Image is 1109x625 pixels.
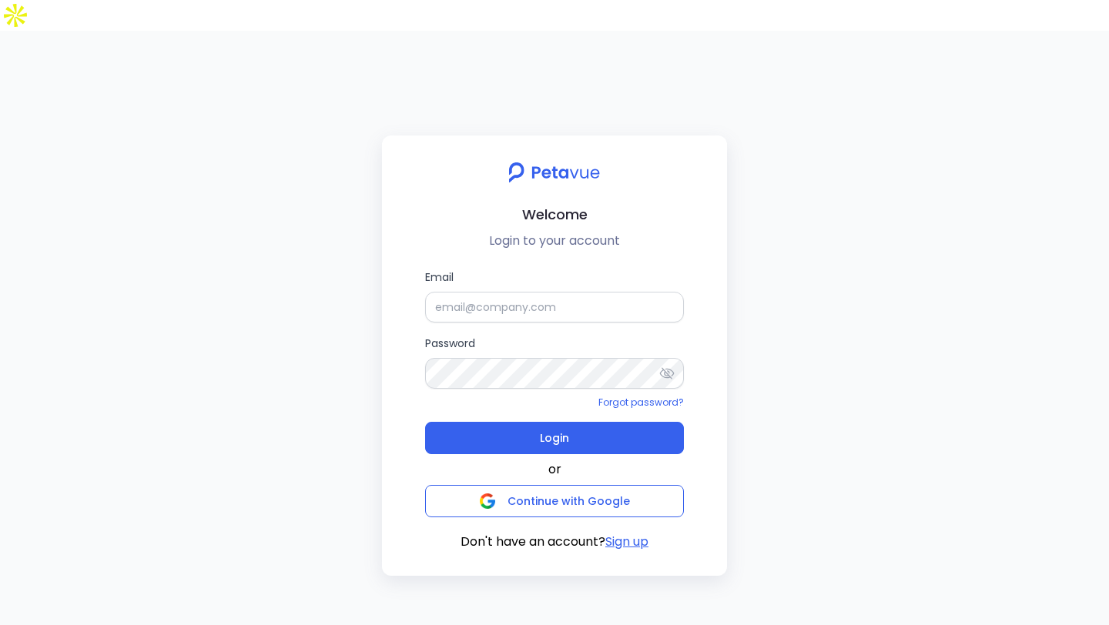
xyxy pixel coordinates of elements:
a: Forgot password? [598,396,684,409]
label: Password [425,335,684,389]
span: Continue with Google [508,493,630,509]
button: Login [425,422,684,454]
span: Don't have an account? [461,533,605,551]
p: Login to your account [394,232,715,250]
label: Email [425,269,684,323]
img: petavue logo [498,154,610,191]
button: Sign up [605,533,648,551]
input: Email [425,292,684,323]
button: Continue with Google [425,485,684,517]
span: or [548,460,561,479]
span: Login [540,427,569,449]
h2: Welcome [394,203,715,226]
input: Password [425,358,684,389]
